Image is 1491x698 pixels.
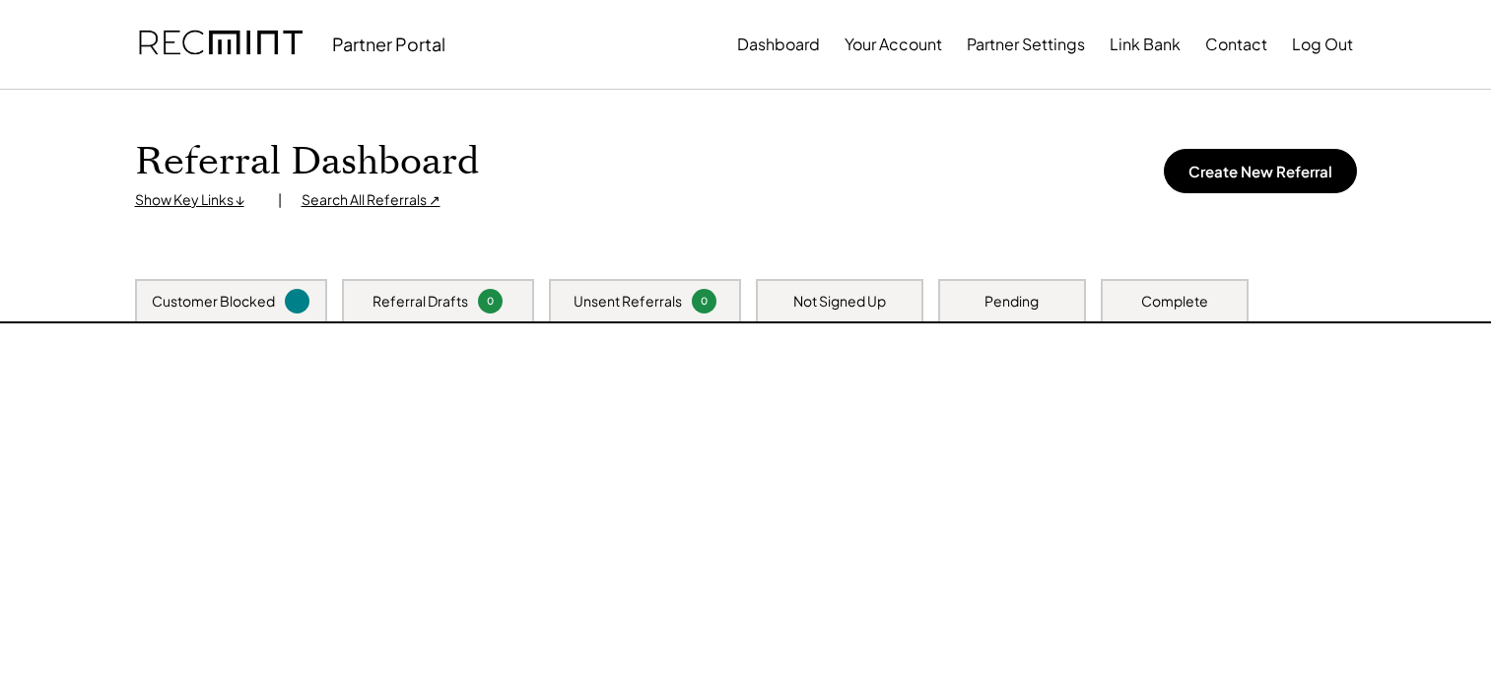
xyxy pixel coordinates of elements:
[1205,25,1267,64] button: Contact
[135,139,479,185] h1: Referral Dashboard
[1292,25,1353,64] button: Log Out
[695,294,713,309] div: 0
[967,25,1085,64] button: Partner Settings
[1110,25,1181,64] button: Link Bank
[793,292,886,312] div: Not Signed Up
[278,190,282,210] div: |
[481,294,500,309] div: 0
[152,292,275,312] div: Customer Blocked
[845,25,942,64] button: Your Account
[737,25,820,64] button: Dashboard
[984,292,1039,312] div: Pending
[1164,149,1357,193] button: Create New Referral
[373,292,468,312] div: Referral Drafts
[139,11,303,78] img: recmint-logotype%403x.png
[135,190,258,210] div: Show Key Links ↓
[302,190,441,210] div: Search All Referrals ↗
[1141,292,1208,312] div: Complete
[574,292,682,312] div: Unsent Referrals
[332,33,445,55] div: Partner Portal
